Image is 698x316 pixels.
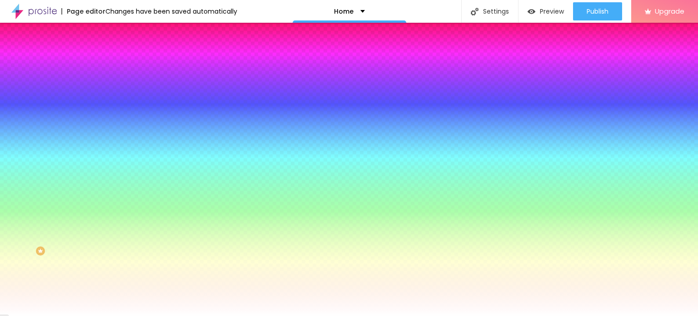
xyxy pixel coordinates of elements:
span: Preview [540,8,564,15]
img: Icone [471,8,479,15]
img: view-1.svg [528,8,535,15]
button: Preview [519,2,573,20]
p: Home [334,8,354,15]
div: Page editor [61,8,105,15]
span: Publish [587,8,608,15]
div: Changes have been saved automatically [105,8,237,15]
span: Upgrade [655,7,684,15]
button: Publish [573,2,622,20]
